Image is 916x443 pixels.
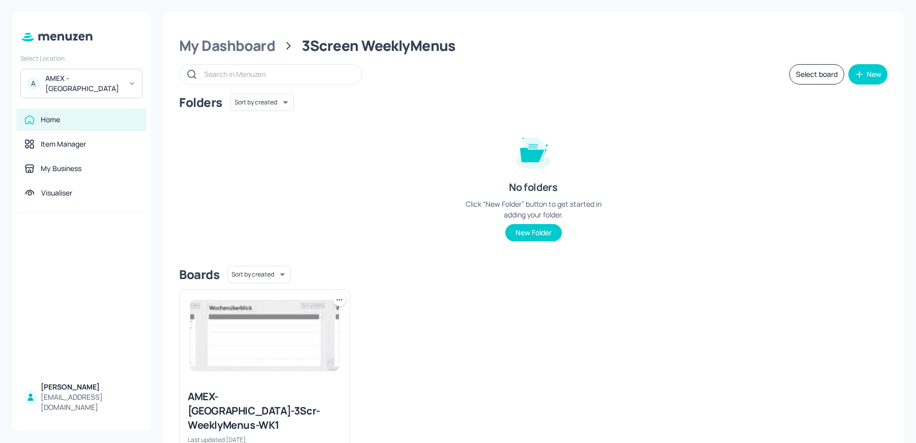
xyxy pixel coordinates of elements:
[179,266,219,283] div: Boards
[848,64,888,85] button: New
[457,199,610,220] div: Click “New Folder” button to get started in adding your folder.
[227,264,291,285] div: Sort by created
[20,54,142,63] div: Select Location
[188,390,341,432] div: AMEX-[GEOGRAPHIC_DATA]-3Scr-WeeklyMenus-WK1
[867,71,881,78] div: New
[204,67,352,81] input: Search in Menuzen
[27,77,39,90] div: A
[41,115,60,125] div: Home
[179,94,222,110] div: Folders
[508,125,559,176] img: folder-empty
[302,37,455,55] div: 3Screen WeeklyMenus
[179,37,275,55] div: My Dashboard
[41,188,72,198] div: Visualiser
[41,392,138,412] div: [EMAIL_ADDRESS][DOMAIN_NAME]
[41,163,81,174] div: My Business
[505,224,562,241] button: New Folder
[41,139,86,149] div: Item Manager
[509,180,557,195] div: No folders
[789,64,844,85] button: Select board
[190,300,339,371] img: 2025-09-01-175673665055068q6cx08qfc.jpeg
[45,73,122,94] div: AMEX - [GEOGRAPHIC_DATA]
[231,92,294,113] div: Sort by created
[41,382,138,392] div: [PERSON_NAME]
